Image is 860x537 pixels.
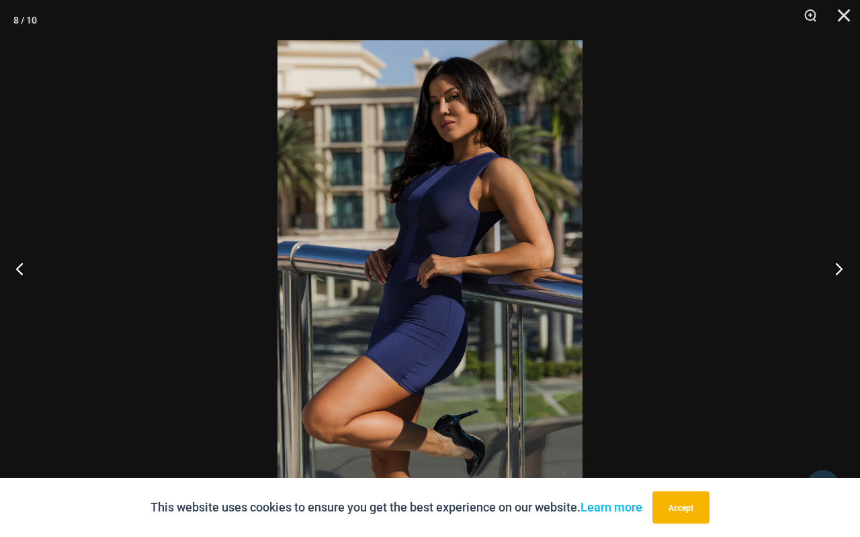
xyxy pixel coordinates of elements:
a: Learn more [580,500,642,514]
p: This website uses cookies to ensure you get the best experience on our website. [150,497,642,518]
button: Accept [652,491,709,524]
button: Next [810,235,860,302]
img: Desire Me Navy 5192 Dress 13 [277,40,583,497]
div: 8 / 10 [13,10,37,30]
